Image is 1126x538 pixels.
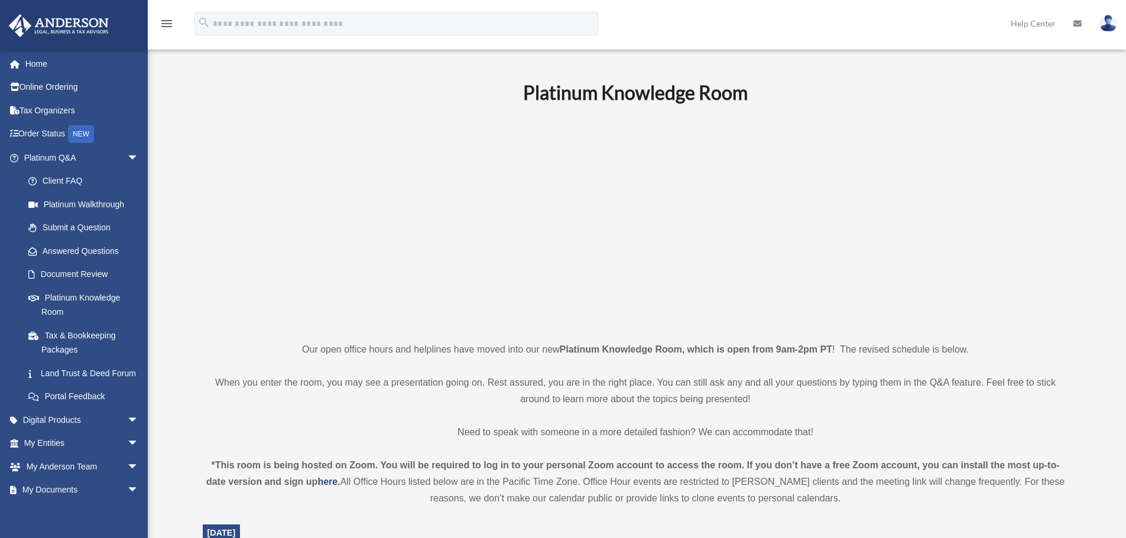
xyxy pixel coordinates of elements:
[8,99,157,122] a: Tax Organizers
[17,361,157,385] a: Land Trust & Deed Forum
[160,17,174,31] i: menu
[8,455,157,478] a: My Anderson Teamarrow_drop_down
[17,324,157,361] a: Tax & Bookkeeping Packages
[8,478,157,502] a: My Documentsarrow_drop_down
[203,424,1069,441] p: Need to speak with someone in a more detailed fashion? We can accommodate that!
[127,146,151,170] span: arrow_drop_down
[5,14,112,37] img: Anderson Advisors Platinum Portal
[17,263,157,286] a: Document Review
[17,216,157,240] a: Submit a Question
[17,193,157,216] a: Platinum Walkthrough
[17,286,151,324] a: Platinum Knowledge Room
[317,477,338,487] a: here
[68,125,94,143] div: NEW
[560,344,832,354] strong: Platinum Knowledge Room, which is open from 9am-2pm PT
[127,455,151,479] span: arrow_drop_down
[203,341,1069,358] p: Our open office hours and helplines have moved into our new ! The revised schedule is below.
[203,374,1069,407] p: When you enter the room, you may see a presentation going on. Rest assured, you are in the right ...
[8,52,157,76] a: Home
[17,239,157,263] a: Answered Questions
[523,81,748,104] b: Platinum Knowledge Room
[8,408,157,432] a: Digital Productsarrow_drop_down
[207,528,236,537] span: [DATE]
[203,457,1069,507] div: All Office Hours listed below are in the Pacific Time Zone. Office Hour events are restricted to ...
[8,146,157,169] a: Platinum Q&Aarrow_drop_down
[8,76,157,99] a: Online Ordering
[127,432,151,456] span: arrow_drop_down
[338,477,340,487] strong: .
[458,120,813,319] iframe: 231110_Toby_KnowledgeRoom
[127,478,151,503] span: arrow_drop_down
[8,432,157,455] a: My Entitiesarrow_drop_down
[17,385,157,409] a: Portal Feedback
[160,21,174,31] a: menu
[127,408,151,432] span: arrow_drop_down
[197,16,210,29] i: search
[206,460,1060,487] strong: *This room is being hosted on Zoom. You will be required to log in to your personal Zoom account ...
[8,122,157,146] a: Order StatusNEW
[1099,15,1117,32] img: User Pic
[17,169,157,193] a: Client FAQ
